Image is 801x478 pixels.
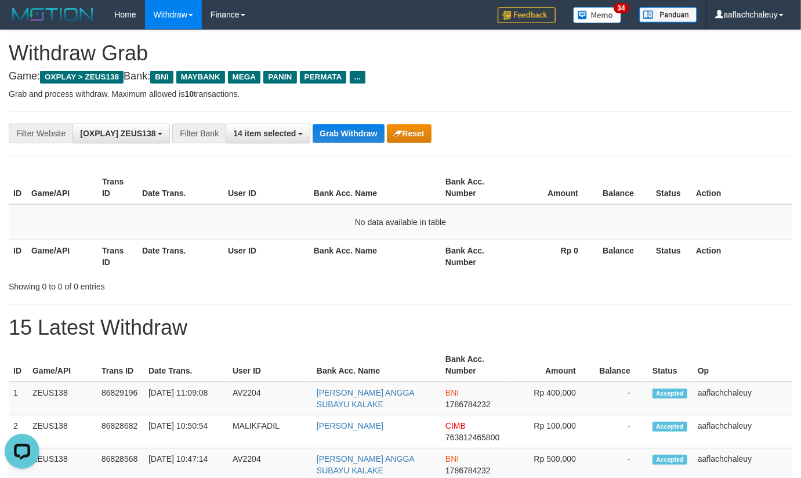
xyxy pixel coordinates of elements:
[445,388,459,397] span: BNI
[309,240,441,273] th: Bank Acc. Name
[223,240,309,273] th: User ID
[9,88,792,100] p: Grab and process withdraw. Maximum allowed is transactions.
[40,71,124,84] span: OXPLAY > ZEUS138
[226,124,310,143] button: 14 item selected
[614,3,629,13] span: 34
[80,129,155,138] span: [OXPLAY] ZEUS138
[387,124,432,143] button: Reset
[498,7,556,23] img: Feedback.jpg
[228,349,312,382] th: User ID
[9,415,28,448] td: 2
[9,316,792,339] h1: 15 Latest Withdraw
[317,454,414,475] a: [PERSON_NAME] ANGGA SUBAYU KALAKE
[441,349,511,382] th: Bank Acc. Number
[5,5,39,39] button: Open LiveChat chat widget
[228,71,261,84] span: MEGA
[9,204,792,240] td: No data available in table
[28,415,97,448] td: ZEUS138
[172,124,226,143] div: Filter Bank
[97,415,144,448] td: 86828682
[150,71,173,84] span: BNI
[596,240,651,273] th: Balance
[184,89,194,99] strong: 10
[97,382,144,415] td: 86829196
[511,382,593,415] td: Rp 400,000
[445,421,466,430] span: CIMB
[144,349,228,382] th: Date Trans.
[9,71,792,82] h4: Game: Bank:
[596,171,651,204] th: Balance
[97,240,137,273] th: Trans ID
[648,349,693,382] th: Status
[573,7,622,23] img: Button%20Memo.svg
[28,382,97,415] td: ZEUS138
[691,171,792,204] th: Action
[512,171,596,204] th: Amount
[263,71,296,84] span: PANIN
[441,240,512,273] th: Bank Acc. Number
[176,71,225,84] span: MAYBANK
[445,433,499,442] span: Copy 763812465800 to clipboard
[28,349,97,382] th: Game/API
[445,400,491,409] span: Copy 1786784232 to clipboard
[9,6,97,23] img: MOTION_logo.png
[97,171,137,204] th: Trans ID
[350,71,365,84] span: ...
[511,349,593,382] th: Amount
[9,42,792,65] h1: Withdraw Grab
[593,415,648,448] td: -
[27,240,97,273] th: Game/API
[9,171,27,204] th: ID
[228,382,312,415] td: AV2204
[317,421,383,430] a: [PERSON_NAME]
[233,129,296,138] span: 14 item selected
[691,240,792,273] th: Action
[317,388,414,409] a: [PERSON_NAME] ANGGA SUBAYU KALAKE
[27,171,97,204] th: Game/API
[300,71,347,84] span: PERMATA
[445,466,491,475] span: Copy 1786784232 to clipboard
[309,171,441,204] th: Bank Acc. Name
[144,415,228,448] td: [DATE] 10:50:54
[9,276,325,292] div: Showing 0 to 0 of 0 entries
[73,124,170,143] button: [OXPLAY] ZEUS138
[9,124,73,143] div: Filter Website
[144,382,228,415] td: [DATE] 11:09:08
[651,240,691,273] th: Status
[9,240,27,273] th: ID
[228,415,312,448] td: MALIKFADIL
[651,171,691,204] th: Status
[441,171,512,204] th: Bank Acc. Number
[97,349,144,382] th: Trans ID
[693,349,792,382] th: Op
[9,349,28,382] th: ID
[653,389,687,399] span: Accepted
[653,422,687,432] span: Accepted
[512,240,596,273] th: Rp 0
[223,171,309,204] th: User ID
[593,382,648,415] td: -
[445,454,459,463] span: BNI
[511,415,593,448] td: Rp 100,000
[312,349,441,382] th: Bank Acc. Name
[9,382,28,415] td: 1
[693,415,792,448] td: aaflachchaleuy
[693,382,792,415] td: aaflachchaleuy
[313,124,384,143] button: Grab Withdraw
[137,240,223,273] th: Date Trans.
[593,349,648,382] th: Balance
[639,7,697,23] img: panduan.png
[653,455,687,465] span: Accepted
[137,171,223,204] th: Date Trans.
